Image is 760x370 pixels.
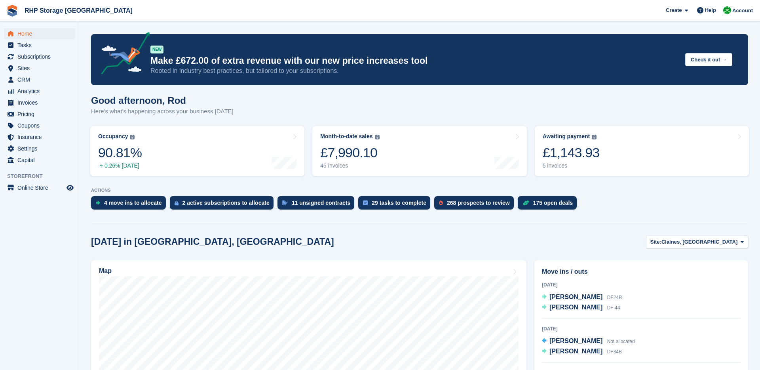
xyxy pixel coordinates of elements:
[320,162,379,169] div: 45 invoices
[17,74,65,85] span: CRM
[21,4,136,17] a: RHP Storage [GEOGRAPHIC_DATA]
[98,145,142,161] div: 90.81%
[607,349,622,355] span: DF34B
[543,162,600,169] div: 5 invoices
[91,95,234,106] h1: Good afternoon, Rod
[104,200,162,206] div: 4 move ins to allocate
[607,295,622,300] span: DF24B
[175,200,179,206] img: active_subscription_to_allocate_icon-d502201f5373d7db506a760aba3b589e785aa758c864c3986d89f69b8ff3...
[17,86,65,97] span: Analytics
[518,196,581,214] a: 175 open deals
[4,132,75,143] a: menu
[542,303,620,313] a: [PERSON_NAME] DF 44
[4,28,75,39] a: menu
[4,143,75,154] a: menu
[363,200,368,205] img: task-75834270c22a3079a89374b754ae025e5fb1db73e45f91037f5363f120a921f8.svg
[182,200,270,206] div: 2 active subscriptions to allocate
[17,51,65,62] span: Subscriptions
[4,97,75,108] a: menu
[372,200,426,206] div: 29 tasks to complete
[4,109,75,120] a: menu
[17,120,65,131] span: Coupons
[543,145,600,161] div: £1,143.93
[542,267,741,277] h2: Move ins / outs
[65,183,75,193] a: Preview store
[320,133,372,140] div: Month-to-date sales
[277,196,359,214] a: 11 unsigned contracts
[542,292,622,303] a: [PERSON_NAME] DF24B
[98,162,142,169] div: 0.26% [DATE]
[4,154,75,166] a: menu
[723,6,731,14] img: Rod
[732,7,753,15] span: Account
[4,63,75,74] a: menu
[375,135,380,139] img: icon-info-grey-7440780725fd019a000dd9b08b2336e03edf1995a4989e88bcd33f0948082b44.svg
[646,235,748,248] button: Site: Claines, [GEOGRAPHIC_DATA]
[150,67,679,75] p: Rooted in industry best practices, but tailored to your subscriptions.
[592,135,597,139] img: icon-info-grey-7440780725fd019a000dd9b08b2336e03edf1995a4989e88bcd33f0948082b44.svg
[17,154,65,166] span: Capital
[607,305,620,311] span: DF 44
[358,196,434,214] a: 29 tasks to complete
[7,172,79,180] span: Storefront
[282,200,288,205] img: contract_signature_icon-13c848040528278c33f63329250d36e43548de30e8caae1d1a13099fd9432cc5.svg
[650,238,661,246] span: Site:
[542,336,635,347] a: [PERSON_NAME] Not allocated
[312,126,526,176] a: Month-to-date sales £7,990.10 45 invoices
[666,6,682,14] span: Create
[533,200,573,206] div: 175 open deals
[150,55,679,67] p: Make £672.00 of extra revenue with our new price increases tool
[17,97,65,108] span: Invoices
[543,133,590,140] div: Awaiting payment
[607,339,635,344] span: Not allocated
[320,145,379,161] div: £7,990.10
[17,143,65,154] span: Settings
[17,28,65,39] span: Home
[98,133,128,140] div: Occupancy
[4,51,75,62] a: menu
[4,86,75,97] a: menu
[17,132,65,143] span: Insurance
[4,40,75,51] a: menu
[292,200,351,206] div: 11 unsigned contracts
[522,200,529,206] img: deal-1b604bf984904fb50ccaf53a9ad4b4a5d6e5aea283cecdc64d6e3604feb123c2.svg
[170,196,277,214] a: 2 active subscriptions to allocate
[4,74,75,85] a: menu
[661,238,737,246] span: Claines, [GEOGRAPHIC_DATA]
[91,196,170,214] a: 4 move ins to allocate
[6,5,18,17] img: stora-icon-8386f47178a22dfd0bd8f6a31ec36ba5ce8667c1dd55bd0f319d3a0aa187defe.svg
[91,188,748,193] p: ACTIONS
[4,120,75,131] a: menu
[549,294,602,300] span: [PERSON_NAME]
[17,63,65,74] span: Sites
[434,196,518,214] a: 268 prospects to review
[705,6,716,14] span: Help
[17,40,65,51] span: Tasks
[90,126,304,176] a: Occupancy 90.81% 0.26% [DATE]
[685,53,732,66] button: Check it out →
[439,200,443,205] img: prospect-51fa495bee0391a8d652442698ab0144808aea92771e9ea1ae160a38d050c398.svg
[17,109,65,120] span: Pricing
[91,236,334,247] h2: [DATE] in [GEOGRAPHIC_DATA], [GEOGRAPHIC_DATA]
[549,348,602,355] span: [PERSON_NAME]
[542,281,741,288] div: [DATE]
[542,347,622,357] a: [PERSON_NAME] DF34B
[150,46,163,53] div: NEW
[542,325,741,332] div: [DATE]
[91,107,234,116] p: Here's what's happening across your business [DATE]
[447,200,510,206] div: 268 prospects to review
[549,304,602,311] span: [PERSON_NAME]
[95,32,150,77] img: price-adjustments-announcement-icon-8257ccfd72463d97f412b2fc003d46551f7dbcb40ab6d574587a9cd5c0d94...
[130,135,135,139] img: icon-info-grey-7440780725fd019a000dd9b08b2336e03edf1995a4989e88bcd33f0948082b44.svg
[535,126,749,176] a: Awaiting payment £1,143.93 5 invoices
[99,267,112,275] h2: Map
[549,338,602,344] span: [PERSON_NAME]
[17,182,65,193] span: Online Store
[96,200,100,205] img: move_ins_to_allocate_icon-fdf77a2bb77ea45bf5b3d319d69a93e2d87916cf1d5bf7949dd705db3b84f3ca.svg
[4,182,75,193] a: menu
